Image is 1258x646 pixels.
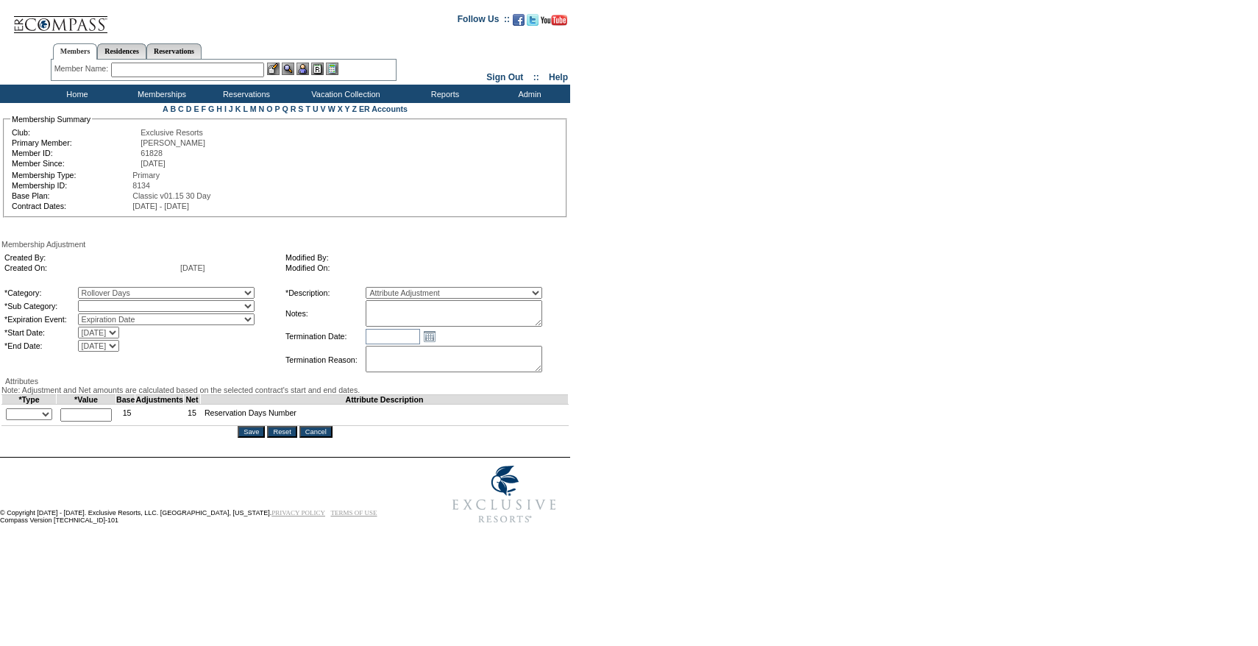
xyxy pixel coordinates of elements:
[285,287,364,299] td: *Description:
[132,202,189,210] span: [DATE] - [DATE]
[202,85,287,103] td: Reservations
[243,104,247,113] a: L
[345,104,350,113] a: Y
[216,104,222,113] a: H
[238,426,265,438] input: Save
[13,4,108,34] img: Compass Home
[186,104,192,113] a: D
[208,104,214,113] a: G
[513,18,525,27] a: Become our fan on Facebook
[298,104,303,113] a: S
[170,104,176,113] a: B
[321,104,326,113] a: V
[4,327,77,338] td: *Start Date:
[267,63,280,75] img: b_edit.gif
[2,395,57,405] td: *Type
[486,72,523,82] a: Sign Out
[285,253,561,262] td: Modified By:
[513,14,525,26] img: Become our fan on Facebook
[12,171,131,180] td: Membership Type:
[146,43,202,59] a: Reservations
[527,14,539,26] img: Follow us on Twitter
[486,85,570,103] td: Admin
[57,395,116,405] td: *Value
[271,509,325,517] a: PRIVACY POLICY
[12,128,139,137] td: Club:
[163,104,168,113] a: A
[352,104,357,113] a: Z
[193,104,199,113] a: E
[267,426,296,438] input: Reset
[326,63,338,75] img: b_calculator.gif
[12,202,131,210] td: Contract Dates:
[4,287,77,299] td: *Category:
[200,405,568,426] td: Reservation Days Number
[527,18,539,27] a: Follow us on Twitter
[250,104,257,113] a: M
[313,104,319,113] a: U
[235,104,241,113] a: K
[12,191,131,200] td: Base Plan:
[12,181,131,190] td: Membership ID:
[541,15,567,26] img: Subscribe to our YouTube Channel
[331,509,377,517] a: TERMS OF USE
[266,104,272,113] a: O
[132,181,150,190] span: 8134
[12,159,139,168] td: Member Since:
[282,63,294,75] img: View
[287,85,401,103] td: Vacation Collection
[12,149,139,157] td: Member ID:
[201,104,206,113] a: F
[285,300,364,327] td: Notes:
[541,18,567,27] a: Subscribe to our YouTube Channel
[118,85,202,103] td: Memberships
[116,405,135,426] td: 15
[296,63,309,75] img: Impersonate
[4,263,179,272] td: Created On:
[4,300,77,312] td: *Sub Category:
[178,104,184,113] a: C
[141,128,203,137] span: Exclusive Resorts
[1,377,569,386] div: Attributes
[229,104,233,113] a: J
[1,386,569,394] div: Note: Adjustment and Net amounts are calculated based on the selected contract's start and end da...
[328,104,335,113] a: W
[54,63,111,75] div: Member Name:
[285,263,561,272] td: Modified On:
[299,426,333,438] input: Cancel
[305,104,310,113] a: T
[4,340,77,352] td: *End Date:
[184,395,201,405] td: Net
[338,104,343,113] a: X
[10,115,92,124] legend: Membership Summary
[359,104,408,113] a: ER Accounts
[141,138,205,147] span: [PERSON_NAME]
[4,253,179,262] td: Created By:
[285,346,364,374] td: Termination Reason:
[438,458,570,531] img: Exclusive Resorts
[116,395,135,405] td: Base
[549,72,568,82] a: Help
[458,13,510,30] td: Follow Us ::
[33,85,118,103] td: Home
[141,149,163,157] span: 61828
[291,104,296,113] a: R
[533,72,539,82] span: ::
[132,191,210,200] span: Classic v01.15 30 Day
[141,159,166,168] span: [DATE]
[200,395,568,405] td: Attribute Description
[259,104,265,113] a: N
[401,85,486,103] td: Reports
[311,63,324,75] img: Reservations
[4,313,77,325] td: *Expiration Event:
[180,263,205,272] span: [DATE]
[97,43,146,59] a: Residences
[132,171,160,180] span: Primary
[224,104,227,113] a: I
[282,104,288,113] a: Q
[135,395,184,405] td: Adjustments
[53,43,98,60] a: Members
[184,405,201,426] td: 15
[285,328,364,344] td: Termination Date:
[12,138,139,147] td: Primary Member:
